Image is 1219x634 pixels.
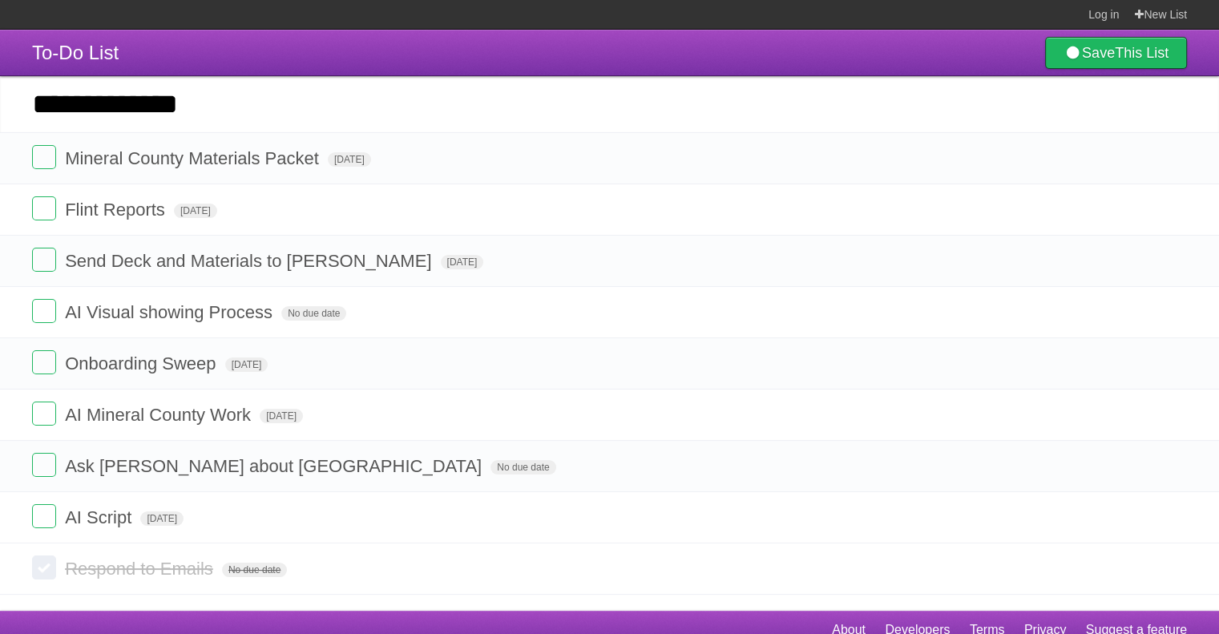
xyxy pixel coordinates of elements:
[140,511,184,526] span: [DATE]
[1115,45,1169,61] b: This List
[174,204,217,218] span: [DATE]
[32,453,56,477] label: Done
[65,353,220,374] span: Onboarding Sweep
[65,559,217,579] span: Respond to Emails
[65,251,435,271] span: Send Deck and Materials to [PERSON_NAME]
[281,306,346,321] span: No due date
[328,152,371,167] span: [DATE]
[32,350,56,374] label: Done
[32,555,56,579] label: Done
[32,504,56,528] label: Done
[32,299,56,323] label: Done
[222,563,287,577] span: No due date
[65,456,486,476] span: Ask [PERSON_NAME] about [GEOGRAPHIC_DATA]
[32,248,56,272] label: Done
[32,145,56,169] label: Done
[490,460,555,474] span: No due date
[32,196,56,220] label: Done
[65,148,323,168] span: Mineral County Materials Packet
[225,357,268,372] span: [DATE]
[65,507,135,527] span: AI Script
[1045,37,1187,69] a: SaveThis List
[65,200,169,220] span: Flint Reports
[441,255,484,269] span: [DATE]
[260,409,303,423] span: [DATE]
[32,402,56,426] label: Done
[65,302,276,322] span: AI Visual showing Process
[65,405,255,425] span: AI Mineral County Work
[32,42,119,63] span: To-Do List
